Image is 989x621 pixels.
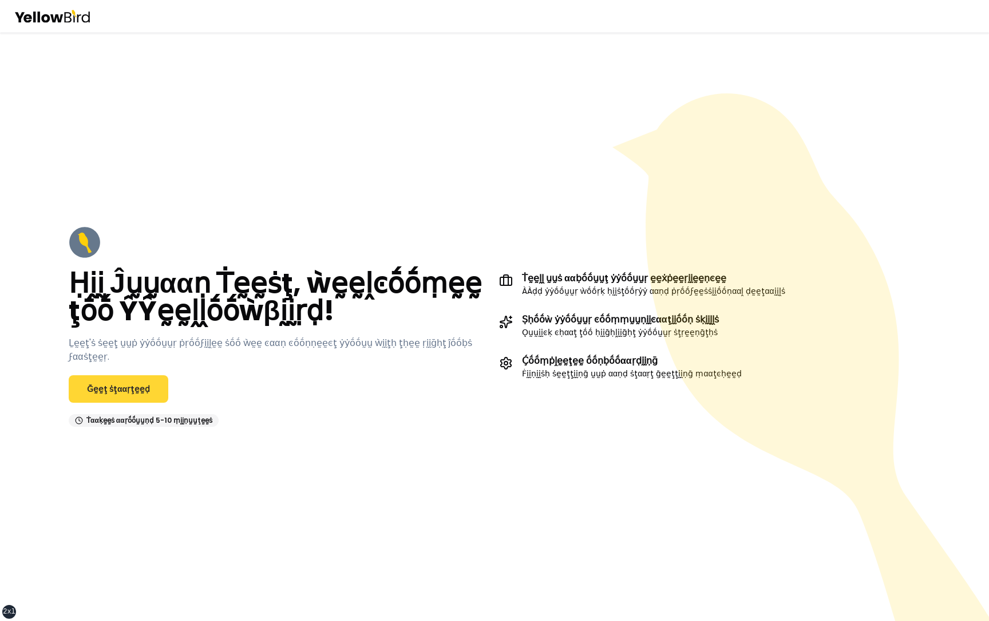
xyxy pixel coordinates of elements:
[69,375,168,403] a: Ḡḛḛţ ṡţααṛţḛḛḍ
[522,274,785,283] h3: Ṫḛḛḽḽ ṵṵṡ ααḅṓṓṵṵţ ẏẏṓṓṵṵṛ ḛḛẋṗḛḛṛḭḭḛḛṇͼḛḛ
[522,315,719,324] h3: Ṣḥṓṓẁ ẏẏṓṓṵṵṛ ͼṓṓṃṃṵṵṇḭḭͼααţḭḭṓṓṇ ṡḳḭḭḽḽṡ
[522,285,785,297] p: ÀÀḍḍ ẏẏṓṓṵṵṛ ẁṓṓṛḳ ḥḭḭṡţṓṓṛẏẏ ααṇḍ ṗṛṓṓϝḛḛṡṡḭḭṓṓṇααḽ ḍḛḛţααḭḭḽṡ
[3,607,15,616] div: 2xl
[69,414,219,427] div: Ṫααḳḛḛṡ ααṛṓṓṵṵṇḍ 5-10 ṃḭḭṇṵṵţḛḛṡ
[522,327,719,338] p: Ǫṵṵḭḭͼḳ ͼḥααţ ţṓṓ ḥḭḭḡḥḽḭḭḡḥţ ẏẏṓṓṵṵṛ ṡţṛḛḛṇḡţḥṡ
[522,356,742,365] h3: Ḉṓṓṃṗḽḛḛţḛḛ ṓṓṇḅṓṓααṛḍḭḭṇḡ
[522,368,742,379] p: Ḟḭḭṇḭḭṡḥ ṡḛḛţţḭḭṇḡ ṵṵṗ ααṇḍ ṡţααṛţ ḡḛḛţţḭḭṇḡ ṃααţͼḥḛḛḍ
[69,270,490,325] h2: Ḥḭḭ Ĵṵṵααṇ Ṫḛḛṡţ, ẁḛḛḽͼṓṓṃḛḛ ţṓṓ ŶŶḛḛḽḽṓṓẁβḭḭṛḍ!
[69,336,490,364] p: Ḻḛḛţ'ṡ ṡḛḛţ ṵṵṗ ẏẏṓṓṵṵṛ ṗṛṓṓϝḭḭḽḛḛ ṡṓṓ ẁḛḛ ͼααṇ ͼṓṓṇṇḛḛͼţ ẏẏṓṓṵṵ ẁḭḭţḥ ţḥḛḛ ṛḭḭḡḥţ ĵṓṓḅṡ ϝααṡţḛḛṛ.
